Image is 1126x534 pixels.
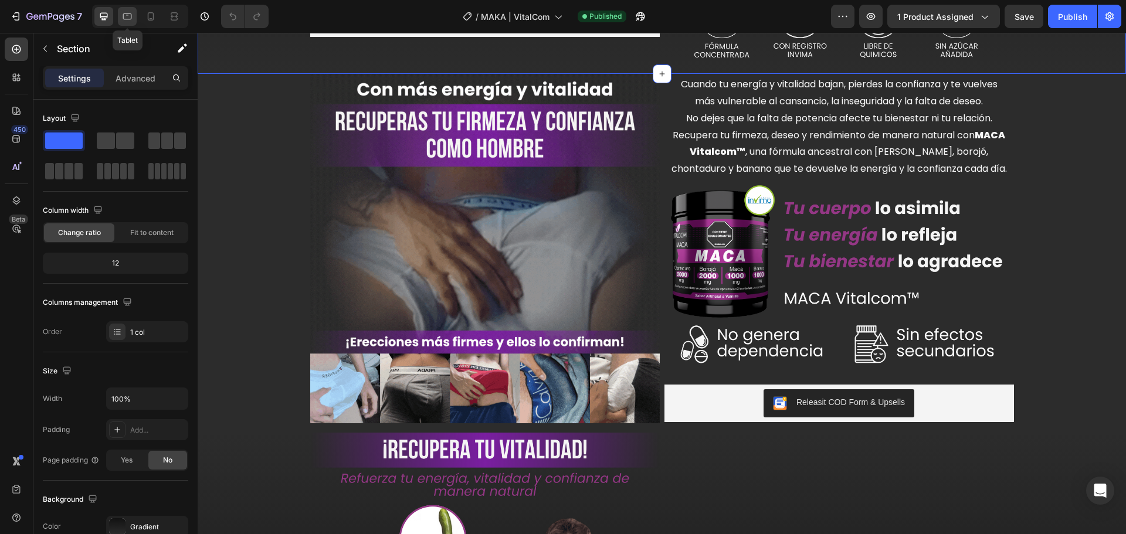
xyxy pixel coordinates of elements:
div: Open Intercom Messenger [1086,477,1114,505]
div: Width [43,393,62,404]
p: Section [57,42,153,56]
div: 12 [45,255,186,271]
p: Advanced [116,72,155,84]
button: 7 [5,5,87,28]
span: Fit to content [130,227,174,238]
div: Beta [9,215,28,224]
span: Yes [121,455,133,465]
span: / [476,11,479,23]
div: Publish [1058,11,1087,23]
div: Layout [43,111,82,127]
div: 450 [11,125,28,134]
div: 1 col [130,327,185,338]
img: gempages_576748162086077024-69bc13b3-3f16-458b-8178-8371b2638715.png [467,146,816,340]
span: No dejes que la falta de potencia afecte tu bienestar ni tu relación. [489,79,795,92]
button: Publish [1048,5,1097,28]
div: Size [43,363,74,379]
div: Color [43,521,61,532]
p: 7 [77,9,82,23]
div: Background [43,492,100,508]
input: Auto [107,388,188,409]
div: Column width [43,203,105,219]
div: Undo/Redo [221,5,269,28]
div: Page padding [43,455,100,465]
button: Releasit COD Form & Upsells [566,356,717,385]
button: Save [1005,5,1043,28]
div: Gradient [130,522,185,532]
button: 1 product assigned [887,5,1000,28]
span: Change ratio [58,227,101,238]
span: Cuando tu energía y vitalidad bajan, pierdes la confianza y te vuelves más vulnerable al cansanci... [483,45,800,75]
div: Order [43,326,62,337]
span: MAKA | VitalCom [481,11,550,23]
span: No [163,455,172,465]
span: 1 product assigned [897,11,974,23]
div: Padding [43,424,70,435]
div: Columns management [43,295,134,311]
span: Published [589,11,622,22]
iframe: Design area [198,33,1126,534]
div: Releasit COD Form & Upsells [599,363,707,376]
div: Add... [130,425,185,436]
p: Settings [58,72,91,84]
span: Recupera tu firmeza, deseo y rendimiento de manera natural con , una fórmula ancestral con [PERSO... [474,96,809,143]
span: Save [1015,12,1034,22]
img: CKKYs5695_ICEAE=.webp [575,363,589,377]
